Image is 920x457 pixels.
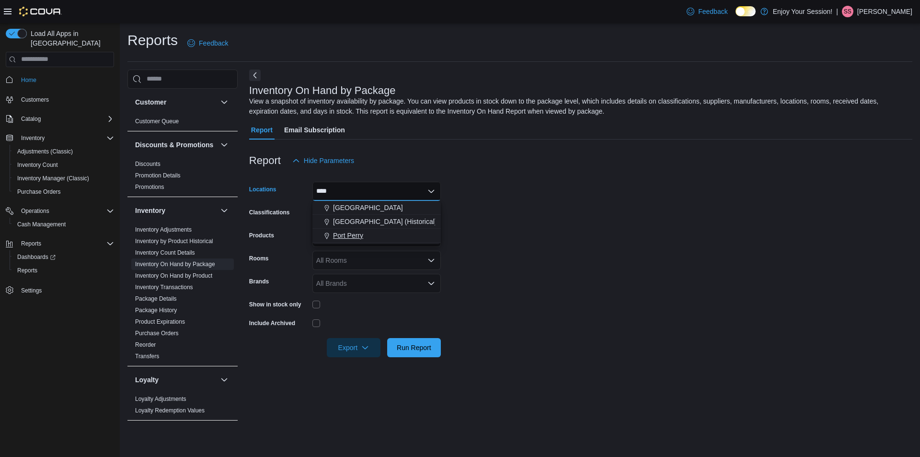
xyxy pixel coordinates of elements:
button: Inventory [218,205,230,216]
a: Customer Queue [135,118,179,125]
button: Next [249,70,261,81]
a: Feedback [184,34,232,53]
button: Cash Management [10,218,118,231]
span: Product Expirations [135,318,185,326]
div: View a snapshot of inventory availability by package. You can view products in stock down to the ... [249,96,908,117]
a: Reports [13,265,41,276]
button: OCM [218,428,230,440]
span: Inventory Manager (Classic) [17,175,89,182]
span: Inventory Transactions [135,283,193,291]
button: Run Report [387,338,441,357]
a: Purchase Orders [135,330,179,337]
span: Home [21,76,36,84]
span: Operations [17,205,114,217]
span: Hide Parameters [304,156,354,165]
span: Port Perry [333,231,363,240]
button: Discounts & Promotions [135,140,217,150]
input: Dark Mode [736,6,756,16]
button: Catalog [17,113,45,125]
button: Close list of options [427,187,435,195]
span: Export [333,338,375,357]
a: Cash Management [13,219,69,230]
span: Home [17,74,114,86]
span: Dark Mode [736,16,736,17]
span: Cash Management [13,219,114,230]
span: Inventory [21,134,45,142]
span: Customer Queue [135,117,179,125]
span: Feedback [199,38,228,48]
span: Inventory Count Details [135,249,195,257]
span: Inventory by Product Historical [135,237,213,245]
span: Adjustments (Classic) [17,148,73,155]
a: Dashboards [13,251,59,263]
span: Settings [21,287,42,294]
h3: Customer [135,97,166,107]
span: Dashboards [17,253,56,261]
h3: OCM [135,429,151,439]
span: Settings [17,284,114,296]
div: Customer [127,116,238,131]
span: SS [844,6,851,17]
img: Cova [19,7,62,16]
button: Customer [218,96,230,108]
a: Transfers [135,353,159,360]
button: Loyalty [135,375,217,385]
nav: Complex example [6,69,114,322]
a: Reorder [135,341,156,348]
span: Inventory Manager (Classic) [13,173,114,184]
button: Inventory Manager (Classic) [10,172,118,185]
span: Discounts [135,160,161,168]
button: Inventory [135,206,217,215]
a: Adjustments (Classic) [13,146,77,157]
button: Export [327,338,380,357]
a: Inventory Adjustments [135,226,192,233]
p: Enjoy Your Session! [773,6,833,17]
span: Purchase Orders [13,186,114,198]
span: Reports [13,265,114,276]
span: Email Subscription [284,120,345,140]
a: Purchase Orders [13,186,65,198]
button: [GEOGRAPHIC_DATA] [312,201,441,215]
span: [GEOGRAPHIC_DATA] [333,203,403,212]
span: Cash Management [17,221,66,228]
button: Inventory [2,131,118,145]
label: Brands [249,278,269,285]
h3: Loyalty [135,375,159,385]
button: OCM [135,429,217,439]
h3: Inventory On Hand by Package [249,85,396,96]
button: Settings [2,283,118,297]
a: Package Details [135,295,177,302]
button: Discounts & Promotions [218,139,230,151]
span: Customers [21,96,49,104]
a: Package History [135,307,177,314]
span: Promotion Details [135,172,181,179]
button: Inventory Count [10,158,118,172]
span: Dashboards [13,251,114,263]
button: Reports [17,238,45,249]
span: Customers [17,94,114,105]
span: Inventory On Hand by Package [135,260,215,268]
p: | [836,6,838,17]
a: Inventory Count [13,159,62,171]
span: Promotions [135,183,164,191]
span: Reports [17,267,37,274]
h3: Discounts & Promotions [135,140,213,150]
a: Dashboards [10,250,118,264]
button: Reports [2,237,118,250]
span: Reports [21,240,41,247]
span: Transfers [135,352,159,360]
label: Show in stock only [249,301,301,308]
a: Feedback [683,2,731,21]
button: Home [2,73,118,87]
span: Report [251,120,273,140]
span: Purchase Orders [135,329,179,337]
span: Inventory On Hand by Product [135,272,212,280]
div: Choose from the following options [312,201,441,243]
span: Loyalty Redemption Values [135,407,205,414]
span: Package History [135,306,177,314]
a: Inventory Manager (Classic) [13,173,93,184]
button: Customers [2,93,118,106]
